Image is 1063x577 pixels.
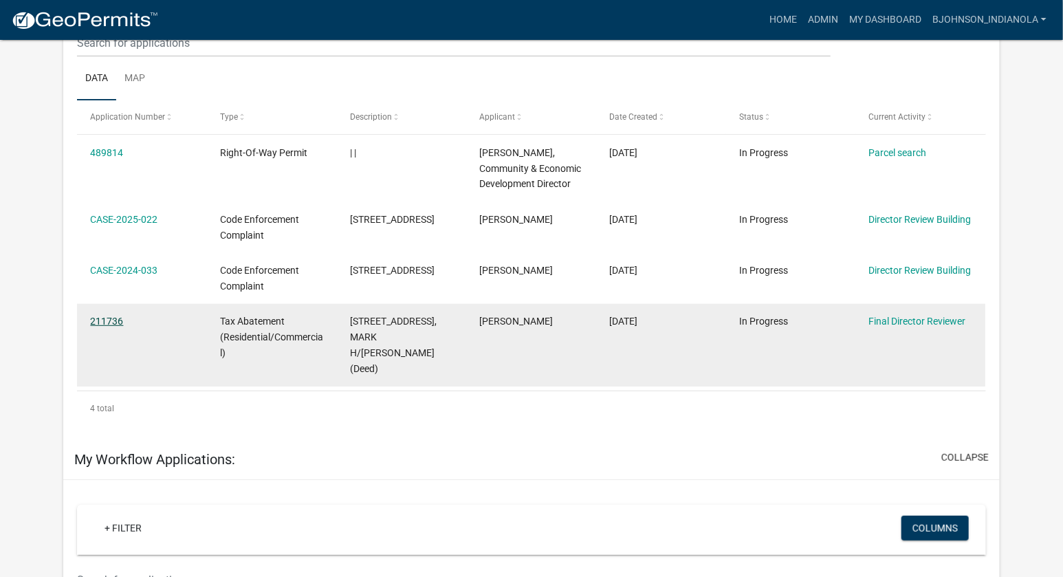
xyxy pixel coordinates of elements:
[869,147,927,158] a: Parcel search
[480,214,554,225] span: Michael Visser
[726,100,856,133] datatable-header-cell: Status
[609,112,657,122] span: Date Created
[220,147,307,158] span: Right-Of-Way Permit
[90,265,157,276] a: CASE-2024-033
[350,147,356,158] span: | |
[480,316,554,327] span: Sandra Fox
[77,57,116,101] a: Data
[869,316,966,327] a: Final Director Reviewer
[77,29,831,57] input: Search for applications
[869,112,926,122] span: Current Activity
[220,214,299,241] span: Code Enforcement Complaint
[480,147,582,190] span: Bryce Johnson, Community & Economic Development Director
[207,100,337,133] datatable-header-cell: Type
[480,112,516,122] span: Applicant
[609,265,637,276] span: 03/19/2024
[220,265,299,292] span: Code Enforcement Complaint
[90,112,165,122] span: Application Number
[77,391,985,426] div: 4 total
[764,7,802,33] a: Home
[901,516,969,541] button: Columns
[856,100,986,133] datatable-header-cell: Current Activity
[739,112,763,122] span: Status
[927,7,1052,33] a: bjohnson_indianola
[94,516,153,541] a: + Filter
[466,100,596,133] datatable-header-cell: Applicant
[220,112,238,122] span: Type
[739,214,788,225] span: In Progress
[802,7,844,33] a: Admin
[116,57,153,101] a: Map
[739,147,788,158] span: In Progress
[609,214,637,225] span: 04/23/2025
[350,214,435,225] span: 1009 E 1ST AVE
[844,7,927,33] a: My Dashboard
[90,147,123,158] a: 489814
[609,147,637,158] span: 10/08/2025
[350,265,435,276] span: 207 S H ST
[869,265,972,276] a: Director Review Building
[350,112,392,122] span: Description
[480,265,554,276] span: Timothy Little
[90,316,123,327] a: 211736
[739,265,788,276] span: In Progress
[220,316,323,358] span: Tax Abatement (Residential/Commercial)
[941,450,989,465] button: collapse
[596,100,726,133] datatable-header-cell: Date Created
[869,214,972,225] a: Director Review Building
[337,100,467,133] datatable-header-cell: Description
[739,316,788,327] span: In Progress
[90,214,157,225] a: CASE-2025-022
[350,316,437,373] span: 1312 S G ST FOX, MARK H/SANDRA R (Deed)
[77,100,207,133] datatable-header-cell: Application Number
[74,451,235,468] h5: My Workflow Applications:
[609,316,637,327] span: 01/15/2024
